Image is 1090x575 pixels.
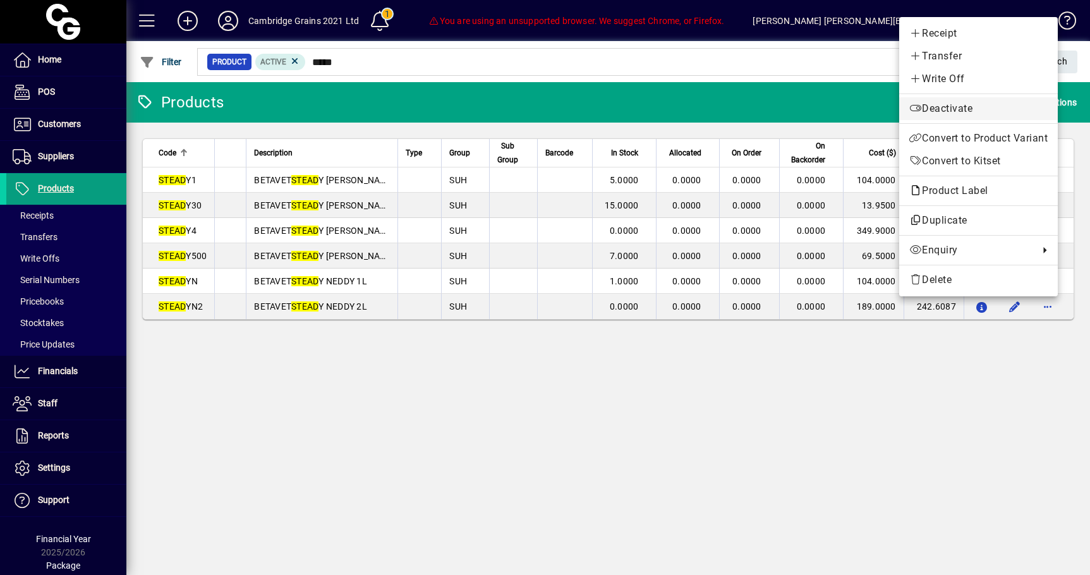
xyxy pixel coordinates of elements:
span: Transfer [909,49,1048,64]
span: Delete [909,272,1048,287]
span: Write Off [909,71,1048,87]
span: Deactivate [909,101,1048,116]
span: Enquiry [909,243,1032,258]
span: Duplicate [909,213,1048,228]
span: Convert to Kitset [909,154,1048,169]
span: Product Label [909,185,995,197]
button: Deactivate product [899,97,1058,120]
span: Convert to Product Variant [909,131,1048,146]
span: Receipt [909,26,1048,41]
